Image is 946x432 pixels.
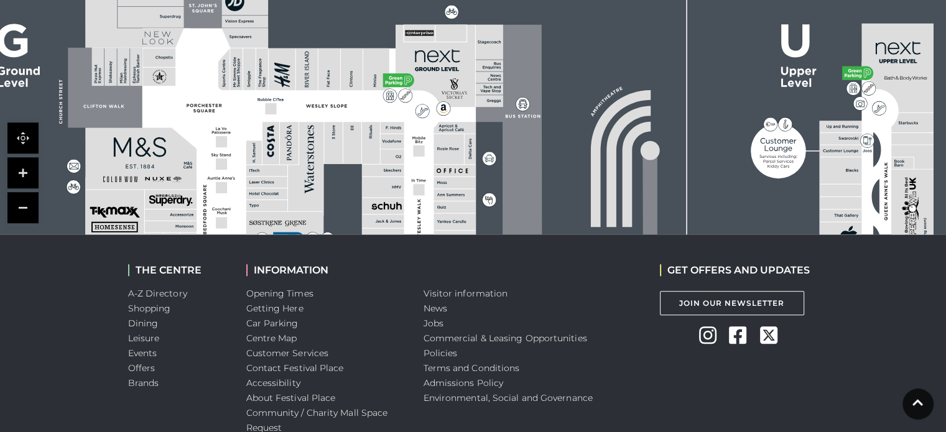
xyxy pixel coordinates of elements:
[424,377,504,388] a: Admissions Policy
[128,288,187,299] a: A-Z Directory
[128,377,159,388] a: Brands
[128,333,160,344] a: Leisure
[128,362,155,374] a: Offers
[246,377,300,388] a: Accessibility
[424,362,520,374] a: Terms and Conditions
[246,318,299,329] a: Car Parking
[128,318,159,329] a: Dining
[246,288,313,299] a: Opening Times
[246,264,405,276] h2: INFORMATION
[660,264,810,276] h2: GET OFFERS AND UPDATES
[424,347,458,359] a: Policies
[246,362,344,374] a: Contact Festival Place
[424,318,443,329] a: Jobs
[424,392,593,403] a: Environmental, Social and Governance
[128,347,157,359] a: Events
[424,288,508,299] a: Visitor information
[424,303,447,314] a: News
[660,291,804,315] a: Join Our Newsletter
[246,347,329,359] a: Customer Services
[246,392,336,403] a: About Festival Place
[246,333,297,344] a: Centre Map
[128,303,171,314] a: Shopping
[424,333,587,344] a: Commercial & Leasing Opportunities
[128,264,228,276] h2: THE CENTRE
[246,303,304,314] a: Getting Here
